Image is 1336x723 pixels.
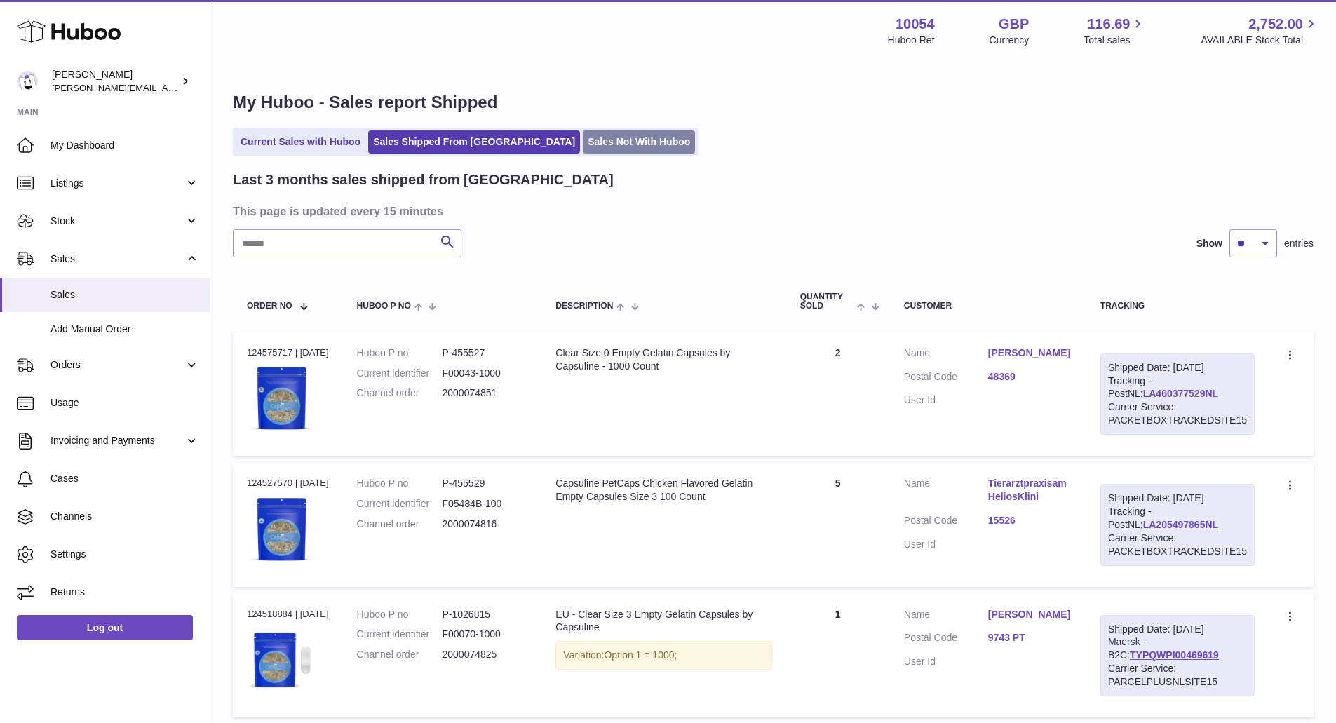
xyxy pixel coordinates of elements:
span: Total sales [1084,34,1146,47]
a: 9743 PT [988,631,1072,644]
span: AVAILABLE Stock Total [1201,34,1319,47]
span: Add Manual Order [50,323,199,336]
div: Shipped Date: [DATE] [1108,623,1247,636]
div: Capsuline PetCaps Chicken Flavored Gelatin Empty Capsules Size 3 100 Count [555,477,771,504]
dt: Postal Code [904,370,988,387]
dt: User Id [904,655,988,668]
dt: Name [904,477,988,507]
dt: User Id [904,393,988,407]
span: Sales [50,288,199,302]
span: My Dashboard [50,139,199,152]
a: [PERSON_NAME] [988,346,1072,360]
div: [PERSON_NAME] [52,68,178,95]
dt: Current identifier [357,367,443,380]
a: 48369 [988,370,1072,384]
dt: Huboo P no [357,608,443,621]
div: Carrier Service: PACKETBOXTRACKEDSITE15 [1108,532,1247,558]
dd: 2000074851 [442,386,527,400]
dd: F00070-1000 [442,628,527,641]
span: Orders [50,358,184,372]
a: Log out [17,615,193,640]
td: 1 [786,594,890,717]
div: Tracking [1100,302,1255,311]
div: Carrier Service: PARCELPLUSNLSITE15 [1108,662,1247,689]
a: 116.69 Total sales [1084,15,1146,47]
a: Sales Shipped From [GEOGRAPHIC_DATA] [368,130,580,154]
dt: Channel order [357,386,443,400]
dt: Huboo P no [357,346,443,360]
label: Show [1196,237,1222,250]
dt: Current identifier [357,497,443,511]
span: Settings [50,548,199,561]
dt: Channel order [357,648,443,661]
span: Usage [50,396,199,410]
span: Listings [50,177,184,190]
span: Description [555,302,613,311]
strong: GBP [999,15,1029,34]
dd: F00043-1000 [442,367,527,380]
span: [PERSON_NAME][EMAIL_ADDRESS][DOMAIN_NAME] [52,82,281,93]
dt: Huboo P no [357,477,443,490]
span: Returns [50,586,199,599]
dt: Current identifier [357,628,443,641]
div: Variation: [555,641,771,670]
div: Currency [990,34,1030,47]
h2: Last 3 months sales shipped from [GEOGRAPHIC_DATA] [233,170,614,189]
div: 124527570 | [DATE] [247,477,329,489]
strong: 10054 [896,15,935,34]
td: 5 [786,463,890,586]
span: Order No [247,302,292,311]
dt: Postal Code [904,514,988,531]
a: 2,752.00 AVAILABLE Stock Total [1201,15,1319,47]
span: Stock [50,215,184,228]
a: TYPQWPI00469619 [1130,649,1219,661]
span: Quantity Sold [800,292,854,311]
dt: User Id [904,538,988,551]
dd: P-1026815 [442,608,527,621]
span: Sales [50,252,184,266]
dd: 2000074816 [442,518,527,531]
a: Sales Not With Huboo [583,130,695,154]
dd: P-455529 [442,477,527,490]
div: Clear Size 0 Empty Gelatin Capsules by Capsuline - 1000 Count [555,346,771,373]
span: Channels [50,510,199,523]
a: LA460377529NL [1143,388,1218,399]
div: Shipped Date: [DATE] [1108,492,1247,505]
h3: This page is updated every 15 minutes [233,203,1310,219]
div: Tracking - PostNL: [1100,353,1255,435]
div: 124575717 | [DATE] [247,346,329,359]
span: Invoicing and Payments [50,434,184,447]
span: 2,752.00 [1248,15,1303,34]
dt: Postal Code [904,631,988,648]
h1: My Huboo - Sales report Shipped [233,91,1314,114]
td: 2 [786,332,890,456]
dd: F05484B-100 [442,497,527,511]
div: EU - Clear Size 3 Empty Gelatin Capsules by Capsuline [555,608,771,635]
span: 116.69 [1087,15,1130,34]
span: Option 1 = 1000; [604,649,677,661]
div: 124518884 | [DATE] [247,608,329,621]
a: [PERSON_NAME] [988,608,1072,621]
dt: Name [904,346,988,363]
img: 620f2a98-1fcb-4fb1-adf3-59bcd826b59c.png [247,625,317,695]
dt: Name [904,608,988,625]
div: Maersk - B2C: [1100,615,1255,696]
div: Carrier Service: PACKETBOXTRACKEDSITE15 [1108,400,1247,427]
div: Customer [904,302,1072,311]
span: Cases [50,472,199,485]
span: entries [1284,237,1314,250]
dt: Channel order [357,518,443,531]
a: Current Sales with Huboo [236,130,365,154]
span: Huboo P no [357,302,411,311]
img: 1655819155.jpg [247,494,317,565]
div: Huboo Ref [888,34,935,47]
dd: P-455527 [442,346,527,360]
a: TierarztpraxisamHeliosKlini [988,477,1072,504]
a: 15526 [988,514,1072,527]
img: luz@capsuline.com [17,71,38,92]
dd: 2000074825 [442,648,527,661]
div: Shipped Date: [DATE] [1108,361,1247,374]
div: Tracking - PostNL: [1100,484,1255,565]
img: 1655819094.jpg [247,363,317,433]
a: LA205497865NL [1143,519,1218,530]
